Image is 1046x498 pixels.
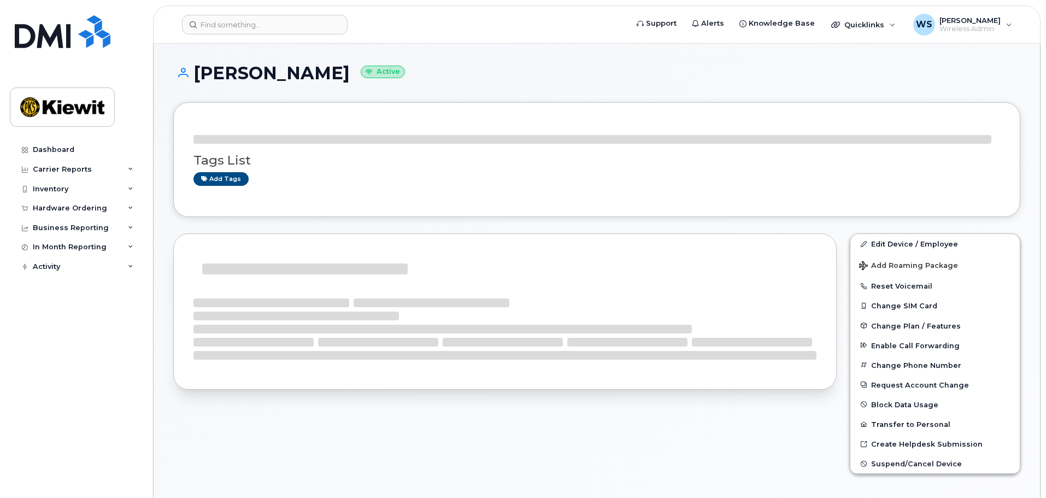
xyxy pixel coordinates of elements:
a: Edit Device / Employee [850,234,1020,254]
a: Add tags [193,172,249,186]
button: Enable Call Forwarding [850,336,1020,355]
small: Active [361,66,405,78]
span: Change Plan / Features [871,321,961,330]
button: Suspend/Cancel Device [850,454,1020,473]
h3: Tags List [193,154,1000,167]
button: Add Roaming Package [850,254,1020,276]
button: Request Account Change [850,375,1020,395]
button: Change Phone Number [850,355,1020,375]
button: Block Data Usage [850,395,1020,414]
h1: [PERSON_NAME] [173,63,1020,83]
span: Add Roaming Package [859,261,958,272]
a: Create Helpdesk Submission [850,434,1020,454]
button: Transfer to Personal [850,414,1020,434]
button: Change Plan / Features [850,316,1020,336]
span: Enable Call Forwarding [871,341,960,349]
button: Change SIM Card [850,296,1020,315]
button: Reset Voicemail [850,276,1020,296]
span: Suspend/Cancel Device [871,460,962,468]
